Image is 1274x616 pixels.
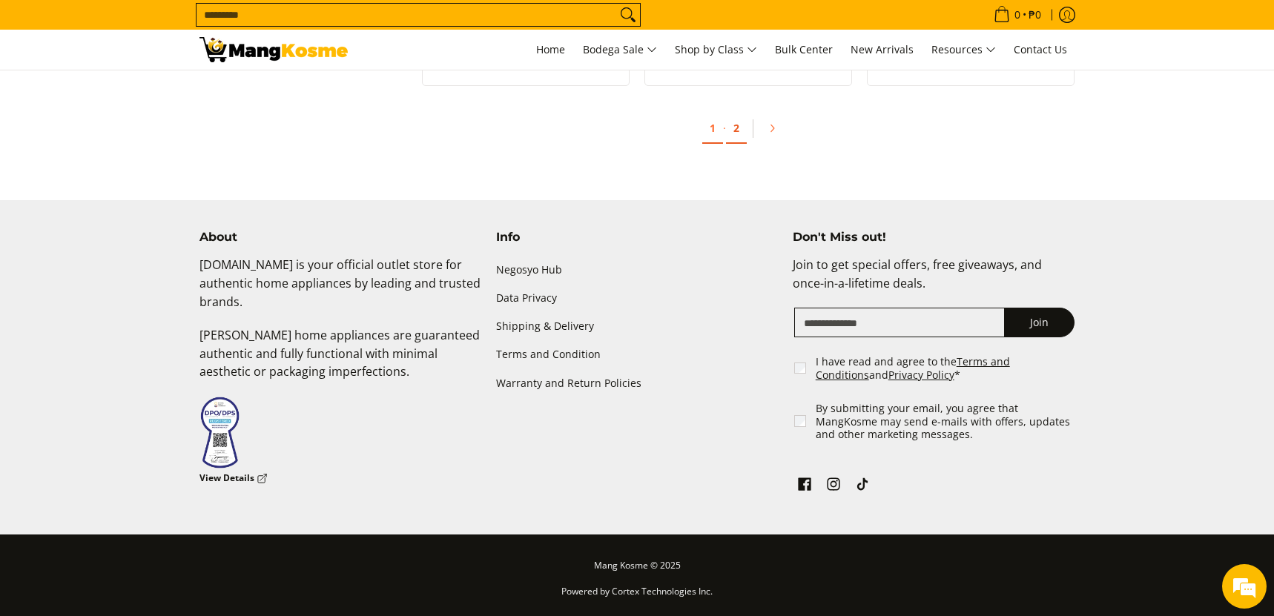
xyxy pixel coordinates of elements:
[1006,30,1075,70] a: Contact Us
[888,368,954,382] a: Privacy Policy
[415,108,1082,156] ul: Pagination
[675,41,757,59] span: Shop by Class
[199,256,481,325] p: [DOMAIN_NAME] is your official outlet store for authentic home appliances by leading and trusted ...
[667,30,765,70] a: Shop by Class
[702,113,723,144] a: 1
[1014,42,1067,56] span: Contact Us
[363,30,1075,70] nav: Main Menu
[199,326,481,396] p: [PERSON_NAME] home appliances are guaranteed authentic and fully functional with minimal aestheti...
[843,30,921,70] a: New Arrivals
[199,557,1075,583] p: Mang Kosme © 2025
[243,7,279,43] div: Minimize live chat window
[816,402,1076,441] label: By submitting your email, you agree that MangKosme may send e-mails with offers, updates and othe...
[823,474,844,499] a: See Mang Kosme on Instagram
[199,37,348,62] img: Bodega Sale Aircon l Mang Kosme: Home Appliances Warehouse Sale Window Type
[496,230,778,245] h4: Info
[217,457,269,477] em: Submit
[852,474,873,499] a: See Mang Kosme on TikTok
[793,230,1075,245] h4: Don't Miss out!
[775,42,833,56] span: Bulk Center
[989,7,1046,23] span: •
[1012,10,1023,20] span: 0
[583,41,657,59] span: Bodega Sale
[7,405,283,457] textarea: Type your message and click 'Submit'
[816,355,1076,381] label: I have read and agree to the and *
[924,30,1003,70] a: Resources
[1004,308,1075,337] button: Join
[77,83,249,102] div: Leave a message
[496,341,778,369] a: Terms and Condition
[575,30,664,70] a: Bodega Sale
[199,469,268,488] a: View Details
[726,113,747,144] a: 2
[794,474,815,499] a: See Mang Kosme on Facebook
[723,121,726,135] span: ·
[536,42,565,56] span: Home
[199,230,481,245] h4: About
[496,256,778,284] a: Negosyo Hub
[496,285,778,313] a: Data Privacy
[793,256,1075,308] p: Join to get special offers, free giveaways, and once-in-a-lifetime deals.
[496,369,778,397] a: Warranty and Return Policies
[496,313,778,341] a: Shipping & Delivery
[816,354,1010,382] a: Terms and Conditions
[931,41,996,59] span: Resources
[768,30,840,70] a: Bulk Center
[529,30,572,70] a: Home
[31,187,259,337] span: We are offline. Please leave us a message.
[199,583,1075,609] p: Powered by Cortex Technologies Inc.
[199,396,240,469] img: Data Privacy Seal
[1026,10,1043,20] span: ₱0
[616,4,640,26] button: Search
[851,42,914,56] span: New Arrivals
